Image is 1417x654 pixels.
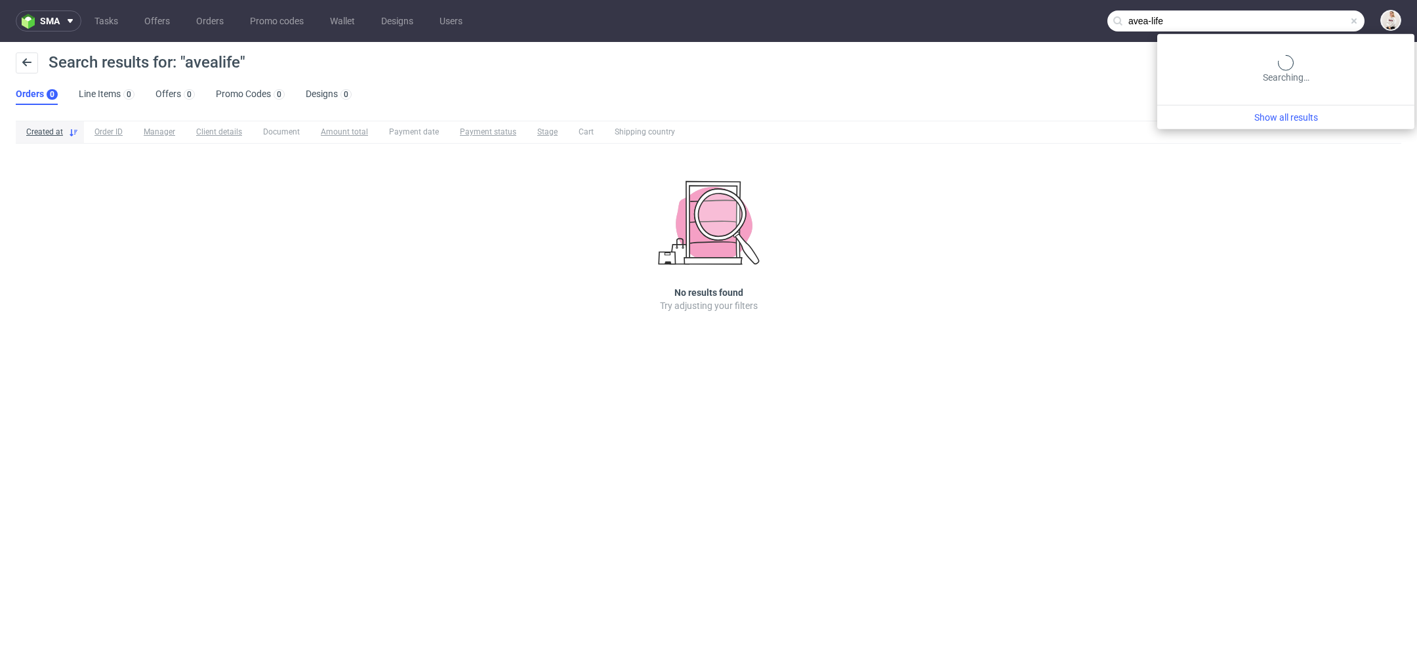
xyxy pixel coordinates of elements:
[389,127,439,138] span: Payment date
[50,90,54,99] div: 0
[344,90,348,99] div: 0
[579,127,594,138] span: Cart
[26,127,63,138] span: Created at
[94,127,123,138] span: Order ID
[615,127,675,138] span: Shipping country
[432,10,470,31] a: Users
[79,84,134,105] a: Line Items0
[321,127,368,138] span: Amount total
[373,10,421,31] a: Designs
[242,10,312,31] a: Promo codes
[136,10,178,31] a: Offers
[127,90,131,99] div: 0
[144,127,175,138] span: Manager
[87,10,126,31] a: Tasks
[40,16,60,26] span: sma
[187,90,192,99] div: 0
[49,53,245,72] span: Search results for: "avealife"
[196,127,242,138] span: Client details
[16,10,81,31] button: sma
[155,84,195,105] a: Offers0
[216,84,285,105] a: Promo Codes0
[263,127,300,138] span: Document
[1162,55,1409,84] div: Searching…
[188,10,232,31] a: Orders
[1162,111,1409,124] a: Show all results
[322,10,363,31] a: Wallet
[306,84,352,105] a: Designs0
[660,299,758,312] p: Try adjusting your filters
[460,127,516,138] span: Payment status
[1382,11,1400,30] img: Mari Fok
[16,84,58,105] a: Orders0
[22,14,40,29] img: logo
[277,90,281,99] div: 0
[674,286,743,299] h3: No results found
[537,127,558,138] span: Stage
